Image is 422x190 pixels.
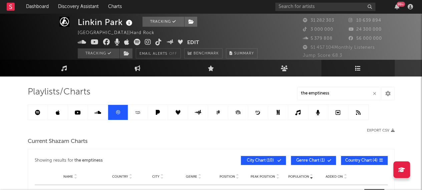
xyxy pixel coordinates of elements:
[35,156,211,165] div: Showing results for
[345,159,378,163] span: Country Chart ( 4 )
[349,18,381,23] span: 10 639 894
[241,156,286,165] button: City Chart(10)
[288,175,309,179] span: Population
[303,53,342,58] span: Jump Score: 68.3
[303,45,375,50] span: 51 457 104 Monthly Listeners
[112,175,128,179] span: Country
[193,50,219,58] span: Benchmark
[142,17,184,27] button: Tracking
[251,175,275,179] span: Peak Position
[275,3,375,11] input: Search for artists
[63,175,73,179] span: Name
[297,87,381,100] input: Search Playlists/Charts
[28,138,88,146] span: Current Shazam Charts
[234,52,254,55] span: Summary
[74,157,103,165] div: the emptiness
[326,175,343,179] span: Added On
[291,156,336,165] button: Genre Chart(1)
[78,29,162,37] div: [GEOGRAPHIC_DATA] | Hard Rock
[349,36,382,41] span: 56 000 000
[397,2,405,7] div: 99 +
[184,48,223,58] a: Benchmark
[187,39,199,47] button: Edit
[152,175,159,179] span: City
[303,18,334,23] span: 31 282 303
[395,4,399,9] button: 99+
[349,27,382,32] span: 24 300 000
[136,48,181,58] button: Email AlertsOff
[28,88,90,96] span: Playlists/Charts
[169,52,177,56] em: Off
[78,48,119,58] button: Tracking
[186,175,197,179] span: Genre
[367,129,395,133] button: Export CSV
[245,159,276,163] span: City Chart ( 10 )
[303,27,333,32] span: 3 000 000
[78,17,134,28] div: Linkin Park
[303,36,333,41] span: 5 379 808
[295,159,326,163] span: Genre Chart ( 1 )
[220,175,235,179] span: Position
[341,156,388,165] button: Country Chart(4)
[226,48,258,58] button: Summary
